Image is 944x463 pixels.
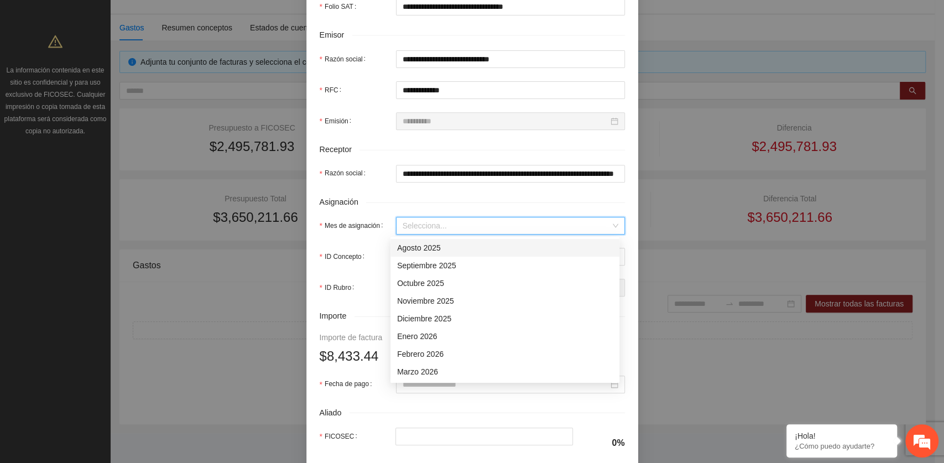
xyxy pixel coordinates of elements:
p: ¿Cómo puedo ayudarte? [795,442,889,450]
span: Emisor [320,29,352,41]
div: Diciembre 2025 [397,313,613,325]
div: Octubre 2025 [397,277,613,289]
input: RFC: [396,81,625,99]
div: Minimizar ventana de chat en vivo [181,6,208,32]
label: ID Concepto: [320,248,369,266]
div: Enero 2026 [390,327,619,345]
h4: 0% [586,437,625,449]
label: Razón social: [320,165,371,183]
label: ID Rubro: [320,279,359,296]
div: Febrero 2026 [397,348,613,360]
div: Noviembre 2025 [397,295,613,307]
div: ¡Hola! [795,431,889,440]
div: Septiembre 2025 [397,259,613,272]
div: Chatee con nosotros ahora [58,56,186,71]
span: Asignación [320,196,367,209]
div: Diciembre 2025 [390,310,619,327]
div: Marzo 2026 [390,363,619,381]
div: Importe de factura [320,331,383,344]
input: Razón social: [396,50,625,68]
input: FICOSEC: [396,428,572,445]
div: Febrero 2026 [390,345,619,363]
label: RFC: [320,81,346,99]
label: FICOSEC: [320,428,362,445]
span: Estamos en línea. [64,148,153,259]
input: Emisión: [403,115,608,127]
span: $8,433.44 [320,346,379,367]
input: Razón social: [396,165,625,183]
div: Agosto 2025 [390,239,619,257]
label: Emisión: [320,112,356,130]
span: Receptor [320,143,360,156]
div: Noviembre 2025 [390,292,619,310]
span: Aliado [320,407,350,419]
div: Marzo 2026 [397,366,613,378]
div: Septiembre 2025 [390,257,619,274]
div: Octubre 2025 [390,274,619,292]
label: Mes de asignación: [320,217,388,235]
textarea: Escriba su mensaje y pulse “Intro” [6,302,211,341]
div: Agosto 2025 [397,242,613,254]
label: Razón social: [320,50,371,68]
input: Fecha de pago: [403,378,608,391]
span: Importe [320,310,354,322]
label: Fecha de pago: [320,376,377,393]
div: Enero 2026 [397,330,613,342]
